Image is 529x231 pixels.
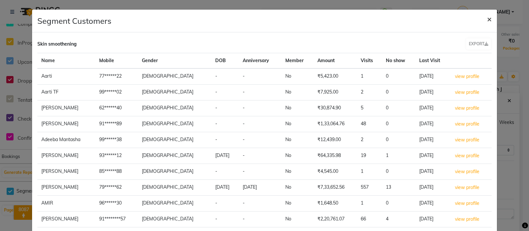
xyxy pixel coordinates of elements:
td: No [281,164,314,180]
td: [DEMOGRAPHIC_DATA] [138,68,211,85]
td: - [239,85,281,100]
td: - [239,148,281,164]
td: 0 [382,85,415,100]
td: 2 [357,85,382,100]
button: view profile [455,200,480,207]
button: view profile [455,184,480,191]
td: [DATE] [415,85,451,100]
th: Gender [138,53,211,69]
td: 0 [382,196,415,212]
td: ₹5,423.00 [313,68,357,85]
td: [DEMOGRAPHIC_DATA] [138,164,211,180]
th: Anniversary [239,53,281,69]
td: 1 [357,164,382,180]
th: DOB [211,53,239,69]
td: - [239,100,281,116]
td: No [281,212,314,227]
td: - [211,164,239,180]
td: [DEMOGRAPHIC_DATA] [138,148,211,164]
td: [PERSON_NAME] [37,148,95,164]
td: ₹12,439.00 [313,132,357,148]
td: No [281,196,314,212]
td: [DATE] [415,196,451,212]
td: [DEMOGRAPHIC_DATA] [138,212,211,227]
td: - [211,132,239,148]
td: [DEMOGRAPHIC_DATA] [138,116,211,132]
td: 5 [357,100,382,116]
td: - [239,164,281,180]
button: view profile [455,152,480,160]
th: Visits [357,53,382,69]
td: [DEMOGRAPHIC_DATA] [138,100,211,116]
td: 0 [382,116,415,132]
th: No show [382,53,415,69]
button: view profile [455,136,480,144]
td: [PERSON_NAME] [37,180,95,196]
td: - [239,116,281,132]
td: 4 [382,212,415,227]
td: [PERSON_NAME] [37,212,95,227]
button: view profile [455,168,480,175]
div: Skin smoothening [37,41,77,48]
td: ₹64,335.98 [313,148,357,164]
th: Member [281,53,314,69]
td: [DATE] [415,164,451,180]
th: Last Visit [415,53,451,69]
td: 557 [357,180,382,196]
td: [DATE] [415,100,451,116]
td: No [281,100,314,116]
td: No [281,180,314,196]
td: [DATE] [415,180,451,196]
th: Mobile [95,53,138,69]
td: 1 [357,196,382,212]
td: [DATE] [415,68,451,85]
td: [DEMOGRAPHIC_DATA] [138,196,211,212]
button: view profile [455,215,480,223]
td: 0 [382,132,415,148]
td: No [281,68,314,85]
th: Amount [313,53,357,69]
td: 13 [382,180,415,196]
td: 2 [357,132,382,148]
button: view profile [455,104,480,112]
td: - [211,212,239,227]
td: - [239,68,281,85]
td: Aarti [37,68,95,85]
td: 1 [357,68,382,85]
td: [DATE] [211,148,239,164]
span: × [487,14,492,24]
td: No [281,85,314,100]
td: [DATE] [415,148,451,164]
td: No [281,132,314,148]
td: - [211,196,239,212]
td: [DATE] [415,212,451,227]
td: [PERSON_NAME] [37,116,95,132]
td: ₹7,33,652.56 [313,180,357,196]
td: - [211,85,239,100]
td: ₹4,545.00 [313,164,357,180]
td: [PERSON_NAME] [37,164,95,180]
h4: Segment Customers [37,15,111,27]
td: - [239,196,281,212]
button: Close [482,10,497,28]
td: [DEMOGRAPHIC_DATA] [138,180,211,196]
td: AMIR [37,196,95,212]
button: view profile [455,120,480,128]
td: - [239,212,281,227]
td: [PERSON_NAME] [37,100,95,116]
th: Name [37,53,95,69]
td: [DATE] [415,132,451,148]
button: view profile [455,73,480,80]
td: 1 [382,148,415,164]
td: Adeeba Mantasha [37,132,95,148]
td: ₹1,648.50 [313,196,357,212]
td: 66 [357,212,382,227]
td: ₹1,33,064.76 [313,116,357,132]
td: [DATE] [239,180,281,196]
td: [DATE] [415,116,451,132]
td: [DEMOGRAPHIC_DATA] [138,132,211,148]
td: ₹30,874.90 [313,100,357,116]
td: - [239,132,281,148]
td: - [211,116,239,132]
td: - [211,100,239,116]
